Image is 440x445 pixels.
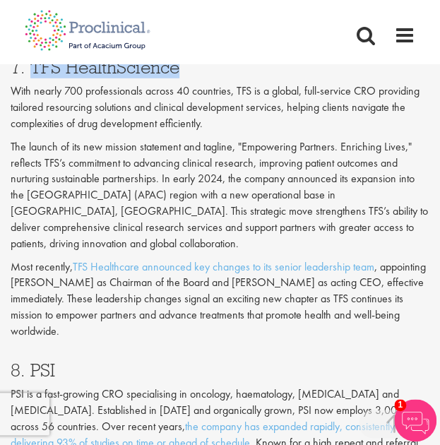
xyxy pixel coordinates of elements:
p: With nearly 700 professionals across 40 countries, TFS is a global, full-service CRO providing ta... [11,83,429,132]
span: 1 [394,399,406,411]
a: TFS Healthcare announced key changes to its senior leadership team [73,259,374,274]
h3: 7. TFS HealthScience [11,58,429,76]
h3: 8. PSI [11,361,429,379]
p: The launch of its new mission statement and tagline, "Empowering Partners. Enriching Lives," refl... [11,139,429,252]
p: Most recently, , appointing [PERSON_NAME] as Chairman of the Board and [PERSON_NAME] as acting CE... [11,259,429,340]
img: Chatbot [394,399,436,441]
